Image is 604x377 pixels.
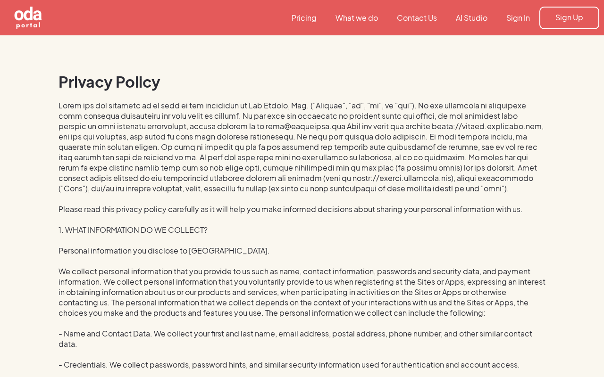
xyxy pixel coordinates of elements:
p: ‍ [59,90,546,100]
p: - Name and Contact Data. We collect your first and last name, email address, postal address, phon... [59,328,546,349]
p: ‍ [59,214,546,225]
p: - Credentials. We collect passwords, password hints, and similar security information used for au... [59,360,546,370]
a: Sign In [497,13,539,23]
p: ‍ [59,318,546,328]
p: ‍ [59,349,546,360]
p: We collect personal information that you provide to us such as name, contact information, passwor... [59,266,546,318]
a: Pricing [282,13,326,23]
a: home [5,6,94,30]
p: ‍ [59,194,546,204]
div: Sign Up [555,12,583,23]
a: Sign Up [539,7,599,29]
a: AI Studio [446,13,497,23]
p: 1. WHAT INFORMATION DO WE COLLECT? [59,225,546,235]
p: Please read this privacy policy carefully as it will help you make informed decisions about shari... [59,204,546,214]
a: Contact Us [387,13,446,23]
a: What we do [326,13,387,23]
p: Lorem ips dol sitametc ad el sedd ei tem incididun ut Lab Etdolo, Mag. ("Aliquae", "ad", "mi", ve... [59,100,546,194]
strong: Privacy Policy [59,72,160,91]
p: ‍ [59,256,546,266]
p: ‍ [59,235,546,246]
p: Personal information you disclose to [GEOGRAPHIC_DATA]. [59,246,546,256]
